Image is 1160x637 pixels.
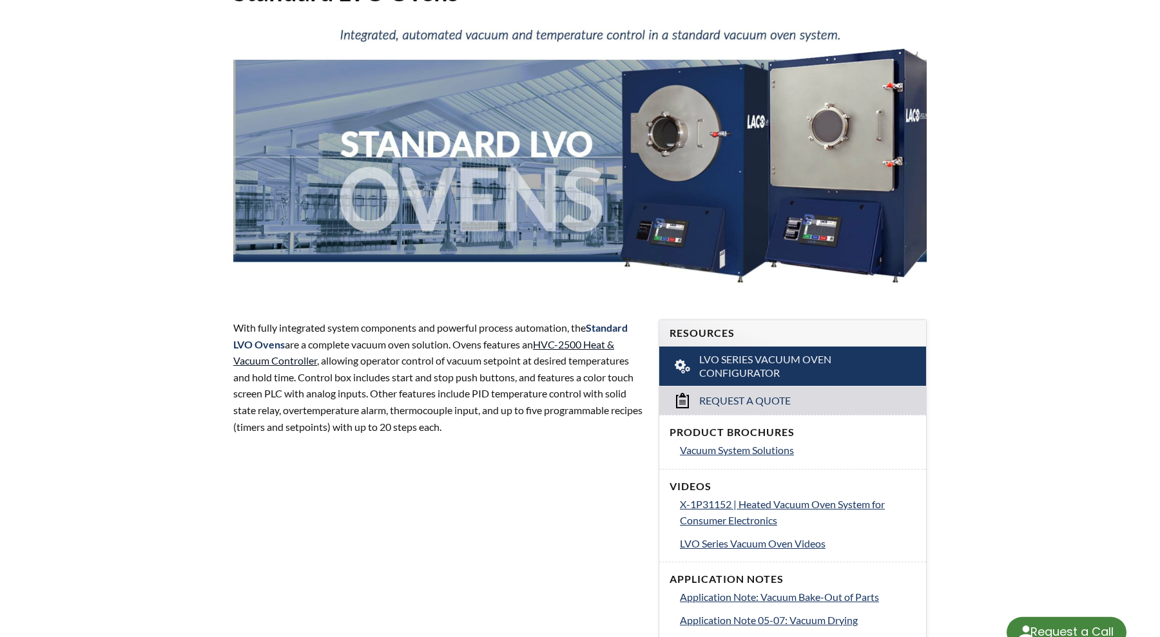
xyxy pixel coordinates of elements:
a: Vacuum System Solutions [680,442,916,459]
span: Vacuum System Solutions [680,444,794,456]
p: With fully integrated system components and powerful process automation, the are a complete vacuu... [233,319,643,435]
strong: Standard LVO Ovens [233,321,628,350]
a: Application Note 05-07: Vacuum Drying [680,612,916,629]
span: Application Note: Vacuum Bake-Out of Parts [680,591,879,603]
a: LVO Series Vacuum Oven Configurator [659,347,926,386]
span: LVO Series Vacuum Oven Configurator [699,353,888,380]
a: LVO Series Vacuum Oven Videos [680,535,916,552]
img: Standard LVO Ovens header [233,18,927,295]
a: Application Note: Vacuum Bake-Out of Parts [680,589,916,605]
a: X-1P31152 | Heated Vacuum Oven System for Consumer Electronics [680,496,916,529]
h4: Application Notes [670,573,916,586]
h4: Resources [670,327,916,340]
span: Request a Quote [699,394,791,408]
span: Application Note 05-07: Vacuum Drying [680,614,858,626]
span: X-1P31152 | Heated Vacuum Oven System for Consumer Electronics [680,498,885,527]
span: LVO Series Vacuum Oven Videos [680,537,826,549]
h4: Videos [670,480,916,493]
a: Request a Quote [659,386,926,415]
h4: Product Brochures [670,426,916,439]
